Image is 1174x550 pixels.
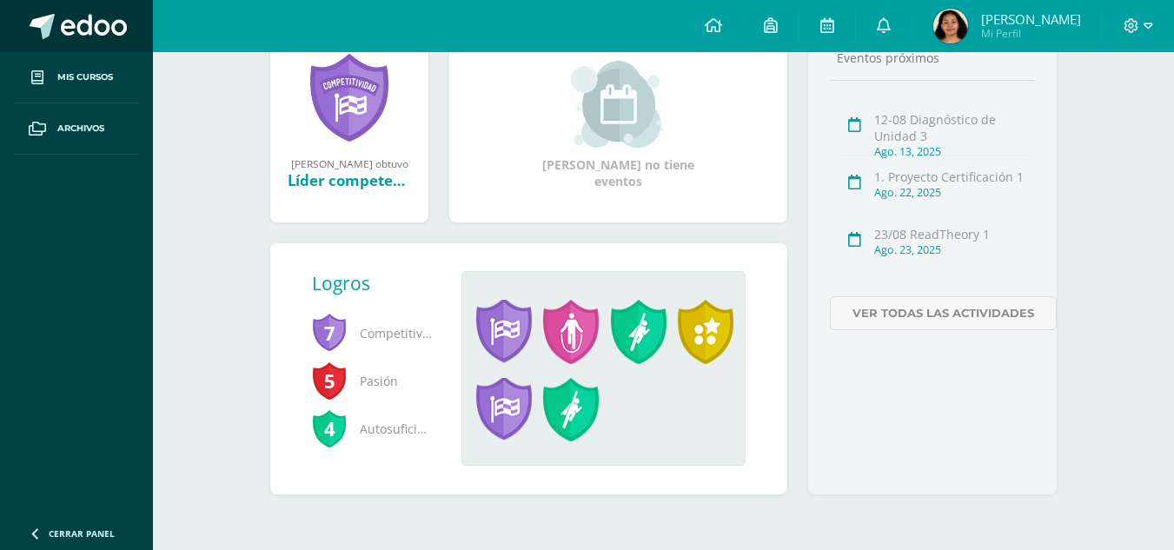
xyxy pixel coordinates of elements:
span: 5 [312,361,347,401]
div: Ago. 22, 2025 [874,185,1030,200]
div: Eventos próximos [830,50,1035,66]
span: Competitividad [312,309,434,357]
div: 1. Proyecto Certificación 1 [874,169,1030,185]
span: Cerrar panel [49,527,115,540]
div: 23/08 ReadTheory 1 [874,226,1030,242]
a: Mis cursos [14,52,139,103]
span: Autosuficiencia [312,405,434,453]
div: Ago. 13, 2025 [874,144,1030,159]
span: 4 [312,408,347,448]
img: cb4148081ef252bd29a6a4424fd4a5bd.png [933,9,968,43]
span: Pasión [312,357,434,405]
span: Archivos [57,122,104,136]
img: event_small.png [571,61,666,148]
div: 12-08 Diagnóstico de Unidad 3 [874,111,1030,144]
span: Mis cursos [57,70,113,84]
div: [PERSON_NAME] no tiene eventos [532,61,706,189]
div: [PERSON_NAME] obtuvo [288,156,411,170]
div: Logros [312,271,448,295]
div: Ago. 23, 2025 [874,242,1030,257]
span: 7 [312,313,347,353]
a: Ver todas las actividades [830,296,1057,330]
span: Mi Perfil [981,26,1081,41]
span: [PERSON_NAME] [981,10,1081,28]
a: Archivos [14,103,139,155]
div: Líder competente [288,170,411,190]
